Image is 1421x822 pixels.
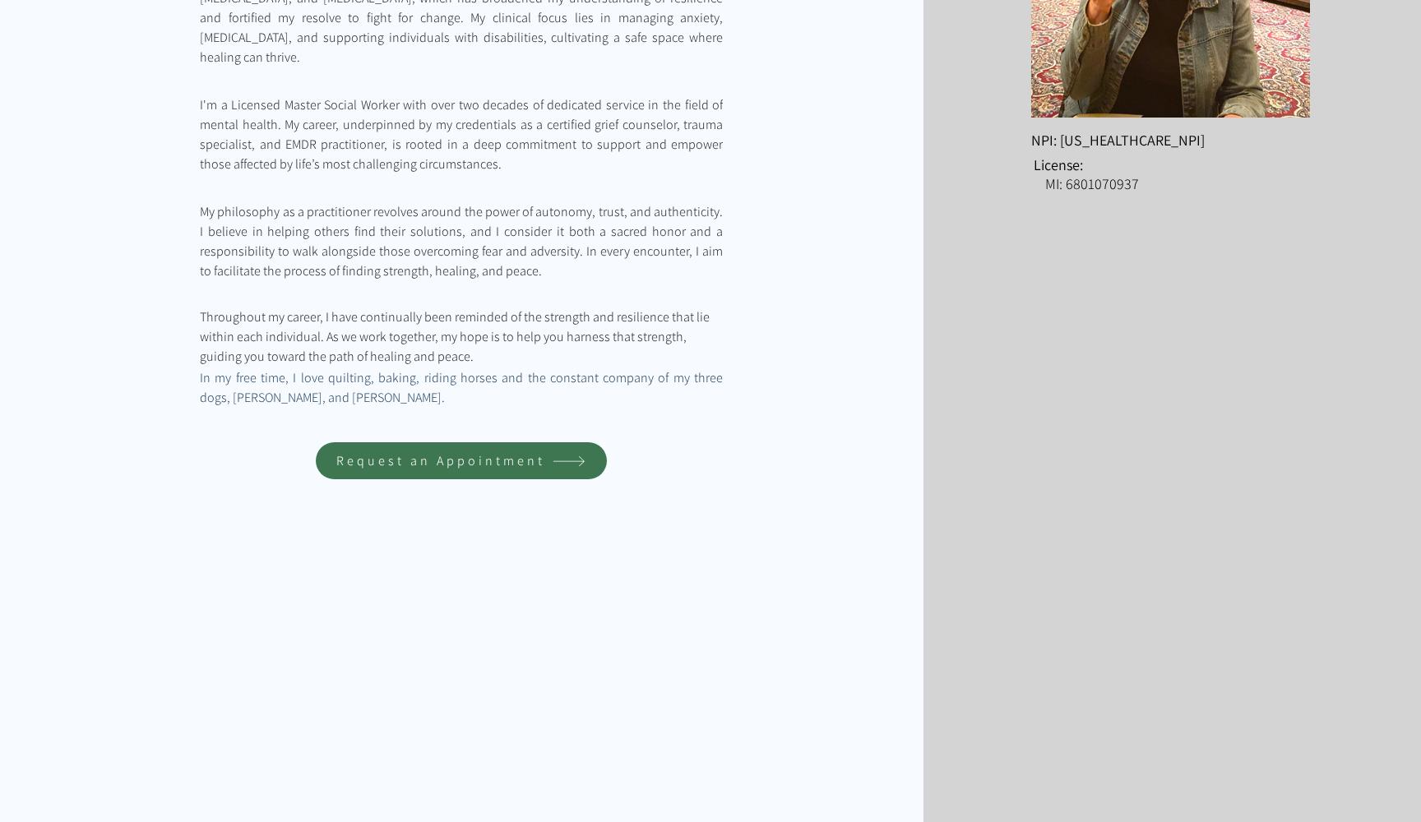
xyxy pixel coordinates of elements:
[316,442,607,479] a: Request an Appointment
[1031,131,1205,150] span: NPI: [US_HEALTHCARE_NPI]
[1045,174,1311,193] p: MI: 6801070937
[200,308,712,365] span: Throughout my career, I have continually been reminded of the strength and resilience that lie wi...
[1034,155,1083,174] span: License:
[1090,213,1134,257] img: LinkedIn Link
[200,96,725,173] span: I'm a Licensed Master Social Worker with over two decades of dedicated service in the field of me...
[200,369,725,406] span: In my free time, I love quilting, baking, riding horses and the constant company of my three dogs...
[1035,213,1079,257] img: Psychology Today Profile Link
[1146,213,1190,257] img: Facebook Link
[200,203,725,279] span: My philosophy as a practitioner revolves around the power of autonomy, trust, and authenticity. I...
[336,452,545,469] span: Request an Appointment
